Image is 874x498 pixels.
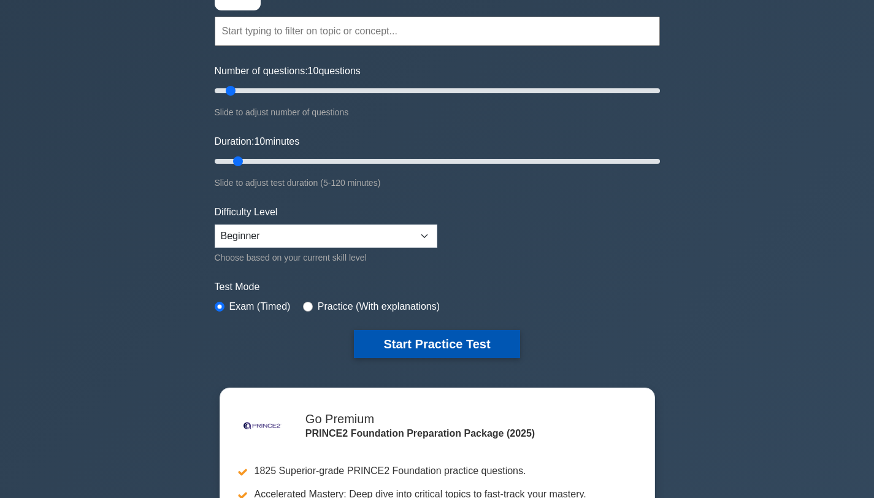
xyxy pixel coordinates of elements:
[318,299,440,314] label: Practice (With explanations)
[215,105,660,120] div: Slide to adjust number of questions
[215,280,660,294] label: Test Mode
[215,175,660,190] div: Slide to adjust test duration (5-120 minutes)
[215,250,437,265] div: Choose based on your current skill level
[215,205,278,220] label: Difficulty Level
[354,330,519,358] button: Start Practice Test
[229,299,291,314] label: Exam (Timed)
[308,66,319,76] span: 10
[215,17,660,46] input: Start typing to filter on topic or concept...
[215,134,300,149] label: Duration: minutes
[215,64,361,79] label: Number of questions: questions
[254,136,265,147] span: 10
